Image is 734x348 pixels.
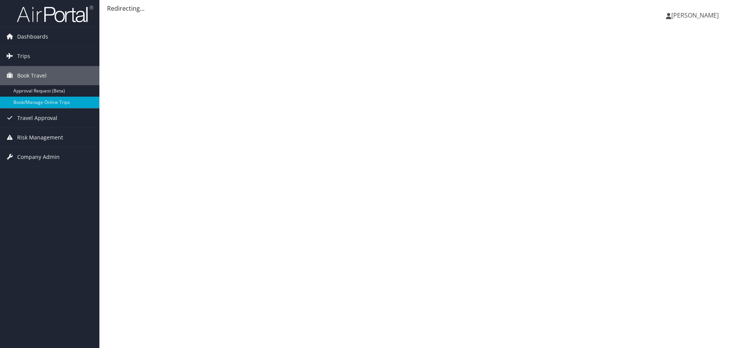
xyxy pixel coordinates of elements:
[17,27,48,46] span: Dashboards
[17,108,57,128] span: Travel Approval
[671,11,719,19] span: [PERSON_NAME]
[17,5,93,23] img: airportal-logo.png
[17,128,63,147] span: Risk Management
[17,66,47,85] span: Book Travel
[666,4,726,27] a: [PERSON_NAME]
[107,4,726,13] div: Redirecting...
[17,47,30,66] span: Trips
[17,147,60,167] span: Company Admin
